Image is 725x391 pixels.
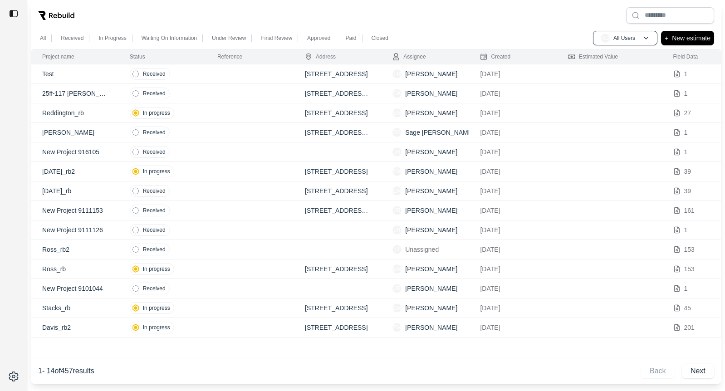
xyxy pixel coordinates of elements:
[601,34,610,43] span: AU
[307,34,330,42] p: Approved
[405,128,474,137] p: Sage [PERSON_NAME]
[143,129,166,136] p: Received
[294,201,382,220] td: [STREET_ADDRESS][US_STATE]
[684,167,691,176] p: 39
[480,147,546,156] p: [DATE]
[673,53,698,60] div: Field Data
[261,34,292,42] p: Final Review
[392,186,402,195] span: EM
[392,108,402,117] span: EM
[40,34,46,42] p: All
[42,167,108,176] p: [DATE]_rb2
[684,69,688,78] p: 1
[392,167,402,176] span: EM
[42,186,108,195] p: [DATE]_rb
[392,206,402,215] span: JR
[132,324,139,331] img: in-progress.svg
[305,53,336,60] div: Address
[294,318,382,337] td: [STREET_ADDRESS]
[405,167,457,176] p: [PERSON_NAME]
[42,53,74,60] div: Project name
[392,323,402,332] span: EM
[294,64,382,84] td: [STREET_ADDRESS]
[480,128,546,137] p: [DATE]
[480,245,546,254] p: [DATE]
[143,304,170,312] p: In progress
[143,324,170,331] p: In progress
[143,168,170,175] p: In progress
[38,11,74,20] img: Rebuild
[405,89,457,98] p: [PERSON_NAME]
[392,147,402,156] span: JR
[480,206,546,215] p: [DATE]
[684,128,688,137] p: 1
[684,303,691,313] p: 45
[672,33,710,44] p: New estimate
[684,225,688,235] p: 1
[593,31,657,45] button: AUAll Users
[392,128,402,137] span: SS
[613,34,635,42] p: All Users
[345,34,356,42] p: Paid
[42,225,108,235] p: New Project 9111126
[480,186,546,195] p: [DATE]
[665,33,668,44] p: +
[480,303,546,313] p: [DATE]
[405,147,457,156] p: [PERSON_NAME]
[480,108,546,117] p: [DATE]
[143,90,166,97] p: Received
[294,181,382,201] td: [STREET_ADDRESS]
[684,147,688,156] p: 1
[392,245,402,254] span: U
[143,285,166,292] p: Received
[684,284,688,293] p: 1
[130,53,145,60] div: Status
[42,303,108,313] p: Stacks_rb
[684,186,691,195] p: 39
[405,284,457,293] p: [PERSON_NAME]
[294,84,382,103] td: [STREET_ADDRESS][PERSON_NAME]
[684,206,695,215] p: 161
[143,226,166,234] p: Received
[684,89,688,98] p: 1
[392,284,402,293] span: JR
[42,128,108,137] p: [PERSON_NAME]
[132,168,139,175] img: in-progress.svg
[392,264,402,274] span: EM
[682,364,714,378] button: Next
[142,34,197,42] p: Waiting On Information
[392,53,426,60] div: Assignee
[480,89,546,98] p: [DATE]
[143,207,166,214] p: Received
[405,264,457,274] p: [PERSON_NAME]
[143,246,166,253] p: Received
[294,259,382,279] td: [STREET_ADDRESS]
[42,284,108,293] p: New Project 9101044
[294,298,382,318] td: [STREET_ADDRESS]
[661,31,714,45] button: +New estimate
[392,89,402,98] span: CW
[42,264,108,274] p: Ross_rb
[480,225,546,235] p: [DATE]
[480,69,546,78] p: [DATE]
[42,323,108,332] p: Davis_rb2
[684,264,695,274] p: 153
[405,69,457,78] p: [PERSON_NAME]
[217,53,242,60] div: Reference
[132,304,139,312] img: in-progress.svg
[294,162,382,181] td: [STREET_ADDRESS]
[405,186,457,195] p: [PERSON_NAME]
[42,69,108,78] p: Test
[98,34,126,42] p: In Progress
[480,264,546,274] p: [DATE]
[480,53,510,60] div: Created
[405,108,457,117] p: [PERSON_NAME]
[480,284,546,293] p: [DATE]
[143,265,170,273] p: In progress
[42,245,108,254] p: Ross_rb2
[392,69,402,78] span: TM
[143,148,166,156] p: Received
[294,123,382,142] td: [STREET_ADDRESS][PERSON_NAME]
[143,187,166,195] p: Received
[405,245,439,254] p: Unassigned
